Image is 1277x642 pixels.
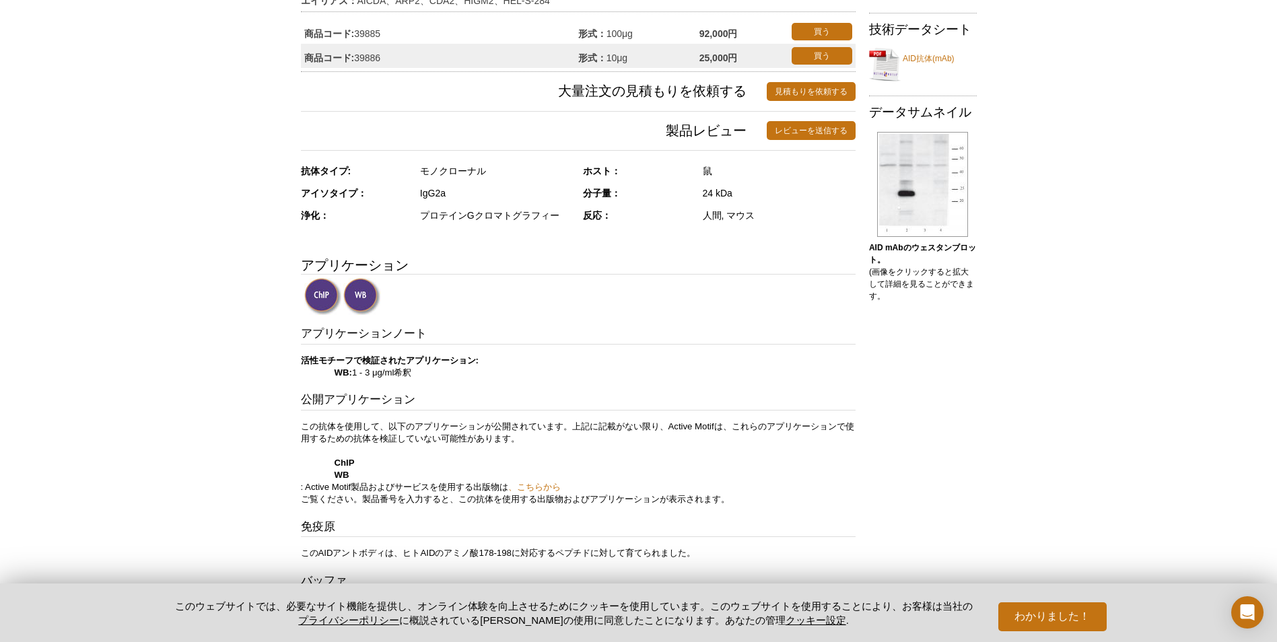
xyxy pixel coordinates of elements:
font: 100μg [607,28,633,39]
p: (画像をクリックすると拡大して詳細を見ることができます。 [869,242,977,302]
div: プロテインGクロマトグラフィー [420,209,573,221]
h2: データサムネイル [869,106,977,118]
img: ウェスタンブロット検証済み [343,278,380,315]
strong: 形式： [578,52,607,64]
a: プライバシーポリシー [298,614,399,626]
strong: 商品コード: [304,28,355,40]
p: 1 - 3 μg/ml希釈 [301,355,856,379]
strong: 反応： [583,210,611,221]
a: 、こちらから [508,482,561,492]
font: 39885 [354,28,380,39]
strong: 浄化： [301,210,329,221]
font: . [846,614,849,626]
div: IgG2a [420,187,573,199]
strong: 25,000円 [699,52,738,64]
font: 10μg [607,52,627,63]
h3: バッファ [301,573,856,592]
h2: 技術データシート [869,24,977,36]
button: わかりました！ [998,602,1106,631]
a: 見積もりを依頼する [767,82,856,101]
a: AID抗体(mAb) [869,44,977,85]
img: ウェスタンブロットで試験したAID抗体(mAb)。 [877,132,968,237]
h3: アプリケーションノート [301,326,856,345]
strong: ホスト： [583,166,621,176]
strong: ChIP [335,458,355,468]
strong: 形式： [578,28,607,40]
b: AID mAbのウェスタンブロット。 [869,243,976,264]
font: このウェブサイトでは、必要なサイト機能を提供し、オンライン体験を向上させるためにクッキーを使用しています。このウェブサイトを使用することにより、お客様は当社の に概説されている[PERSON_N... [175,600,973,626]
h3: 公開アプリケーション [301,392,856,411]
a: 買う [792,23,852,40]
h3: アプリケーション [301,255,856,275]
p: この抗体を使用して、以下のアプリケーションが公開されています。上記に記載がない限り、Active Motifは、これらのアプリケーションで使用するための抗体を検証していない可能性があります。 :... [301,421,856,505]
button: クッキー設定 [786,614,846,627]
font: 39886 [354,52,380,63]
strong: WB: [335,367,352,378]
strong: 92,000円 [699,28,738,40]
strong: 分子量： [583,188,621,199]
strong: WB [335,470,349,480]
a: 買う [792,47,852,65]
strong: 商品コード: [304,52,355,64]
span: 大量注文の見積もりを依頼する [301,82,767,101]
h3: 免疫原 [301,519,856,538]
span: 製品レビュー [301,121,767,140]
p: このAIDアントボディは、ヒトAIDのアミノ酸178-198に対応するペプチドに対して育てられました。 [301,547,856,559]
div: モノクローナル [420,165,573,177]
img: ChIP検証済み [304,278,341,315]
div: インターコムメッセンジャーを開く [1231,596,1264,629]
strong: アイソタイプ： [301,188,367,199]
strong: 抗体タイプ: [301,166,351,176]
div: 鼠 [703,165,856,177]
b: 活性モチーフで検証されたアプリケーション: [301,355,479,365]
div: 人間, マウス [703,209,856,221]
div: 24 kDa [703,187,856,199]
a: レビューを送信する [767,121,856,140]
